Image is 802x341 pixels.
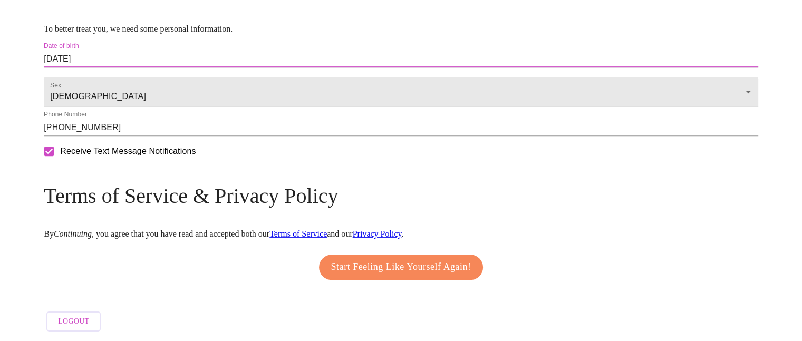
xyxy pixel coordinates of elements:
a: Privacy Policy [353,229,402,238]
a: Terms of Service [269,229,327,238]
button: Start Feeling Like Yourself Again! [319,255,484,280]
div: [DEMOGRAPHIC_DATA] [44,77,758,106]
span: Logout [58,315,89,328]
h3: Terms of Service & Privacy Policy [44,183,758,208]
label: Phone Number [44,112,87,118]
span: Start Feeling Like Yourself Again! [331,259,471,276]
button: Logout [46,311,101,332]
p: To better treat you, we need some personal information. [44,24,758,34]
span: Receive Text Message Notifications [60,145,196,158]
label: Date of birth [44,43,79,50]
p: By , you agree that you have read and accepted both our and our . [44,229,758,239]
em: Continuing [54,229,92,238]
